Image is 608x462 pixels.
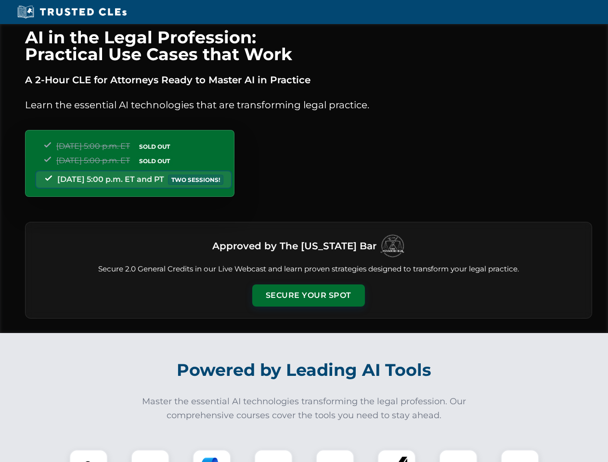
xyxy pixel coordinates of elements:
[136,156,173,166] span: SOLD OUT
[252,284,365,307] button: Secure Your Spot
[38,353,571,387] h2: Powered by Leading AI Tools
[25,97,592,113] p: Learn the essential AI technologies that are transforming legal practice.
[380,234,404,258] img: Logo
[25,72,592,88] p: A 2-Hour CLE for Attorneys Ready to Master AI in Practice
[136,395,473,423] p: Master the essential AI technologies transforming the legal profession. Our comprehensive courses...
[37,264,580,275] p: Secure 2.0 General Credits in our Live Webcast and learn proven strategies designed to transform ...
[212,237,376,255] h3: Approved by The [US_STATE] Bar
[136,141,173,152] span: SOLD OUT
[14,5,129,19] img: Trusted CLEs
[56,156,130,165] span: [DATE] 5:00 p.m. ET
[25,29,592,63] h1: AI in the Legal Profession: Practical Use Cases that Work
[56,141,130,151] span: [DATE] 5:00 p.m. ET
